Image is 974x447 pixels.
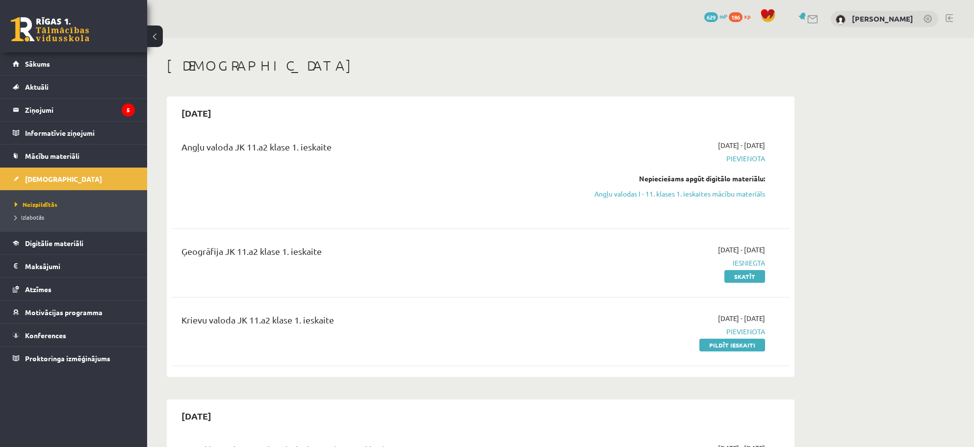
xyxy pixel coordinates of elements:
span: Sākums [25,59,50,68]
span: Atzīmes [25,285,51,294]
span: Digitālie materiāli [25,239,83,248]
a: Angļu valodas I - 11. klases 1. ieskaites mācību materiāls [580,189,765,199]
span: Iesniegta [580,258,765,268]
div: Angļu valoda JK 11.a2 klase 1. ieskaite [181,140,565,158]
a: Mācību materiāli [13,145,135,167]
a: Neizpildītās [15,200,137,209]
span: Neizpildītās [15,200,57,208]
a: Proktoringa izmēģinājums [13,347,135,370]
a: [DEMOGRAPHIC_DATA] [13,168,135,190]
h2: [DATE] [172,101,221,124]
span: xp [744,12,750,20]
legend: Ziņojumi [25,99,135,121]
span: [DATE] - [DATE] [718,313,765,323]
span: [DATE] - [DATE] [718,245,765,255]
span: Pievienota [580,153,765,164]
h2: [DATE] [172,404,221,427]
a: Informatīvie ziņojumi [13,122,135,144]
h1: [DEMOGRAPHIC_DATA] [167,57,795,74]
a: Konferences [13,324,135,347]
a: Maksājumi [13,255,135,277]
a: Ziņojumi5 [13,99,135,121]
a: Izlabotās [15,213,137,222]
a: Sākums [13,52,135,75]
span: Aktuāli [25,82,49,91]
a: [PERSON_NAME] [852,14,913,24]
div: Nepieciešams apgūt digitālo materiālu: [580,174,765,184]
span: [DATE] - [DATE] [718,140,765,150]
a: 186 xp [729,12,755,20]
span: Konferences [25,331,66,340]
div: Krievu valoda JK 11.a2 klase 1. ieskaite [181,313,565,331]
a: Aktuāli [13,75,135,98]
legend: Maksājumi [25,255,135,277]
a: Rīgas 1. Tālmācības vidusskola [11,17,89,42]
a: 629 mP [704,12,727,20]
legend: Informatīvie ziņojumi [25,122,135,144]
span: Pievienota [580,326,765,337]
span: Izlabotās [15,213,44,221]
span: 186 [729,12,743,22]
span: Motivācijas programma [25,308,103,317]
div: Ģeogrāfija JK 11.a2 klase 1. ieskaite [181,245,565,263]
span: Mācību materiāli [25,151,79,160]
a: Atzīmes [13,278,135,300]
img: Adelina Lačinova [836,15,846,25]
span: [DEMOGRAPHIC_DATA] [25,174,102,183]
a: Digitālie materiāli [13,232,135,254]
a: Skatīt [724,270,765,283]
a: Motivācijas programma [13,301,135,323]
a: Pildīt ieskaiti [699,339,765,351]
i: 5 [122,103,135,117]
span: 629 [704,12,718,22]
span: Proktoringa izmēģinājums [25,354,110,363]
span: mP [719,12,727,20]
